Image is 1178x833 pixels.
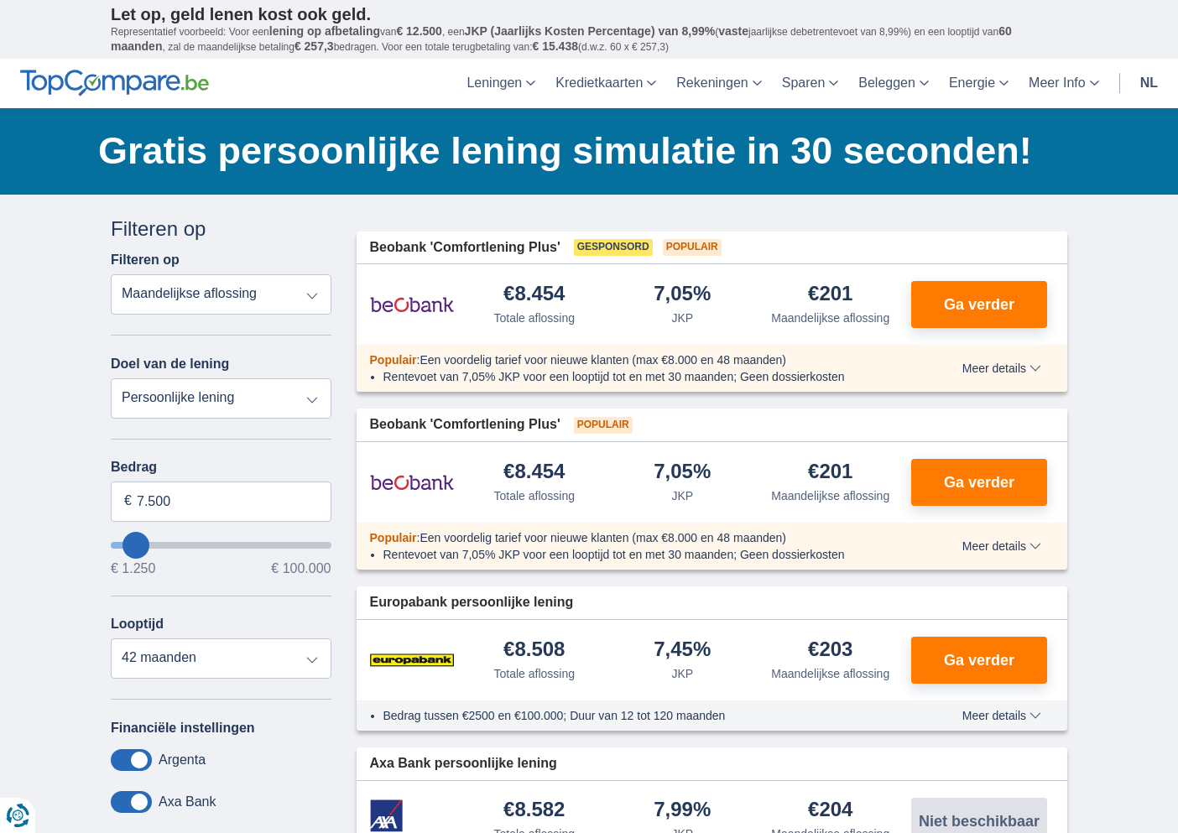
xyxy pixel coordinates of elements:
[950,709,1054,722] button: Meer details
[503,284,565,306] div: €8.454
[124,492,132,511] span: €
[370,639,454,681] img: product.pl.alt Europabank
[370,353,417,367] span: Populair
[654,799,711,822] div: 7,99%
[663,239,722,256] span: Populair
[456,59,545,108] a: Leningen
[370,754,557,773] span: Axa Bank persoonlijke lening
[503,461,565,484] div: €8.454
[911,459,1047,506] button: Ga verder
[370,415,560,435] span: Beobank 'Comfortlening Plus'
[357,351,915,368] div: :
[962,362,1041,374] span: Meer details
[493,487,575,504] div: Totale aflossing
[20,70,209,96] img: TopCompare
[574,239,653,256] span: Gesponsord
[493,310,575,326] div: Totale aflossing
[1130,59,1168,108] a: nl
[294,39,334,53] span: € 257,3
[771,665,889,682] div: Maandelijkse aflossing
[111,4,1067,24] p: Let op, geld lenen kost ook geld.
[111,460,331,475] label: Bedrag
[962,710,1041,721] span: Meer details
[808,799,852,822] div: €204
[939,59,1019,108] a: Energie
[271,562,331,575] span: € 100.000
[574,417,633,434] span: Populair
[465,24,716,38] span: JKP (Jaarlijks Kosten Percentage) van 8,99%
[532,39,578,53] span: € 15.438
[654,461,711,484] div: 7,05%
[269,24,380,38] span: lening op afbetaling
[944,475,1014,490] span: Ga verder
[718,24,748,38] span: vaste
[950,362,1054,375] button: Meer details
[944,653,1014,668] span: Ga verder
[420,531,786,544] span: Een voordelig tarief voor nieuwe klanten (max €8.000 en 48 maanden)
[111,253,180,268] label: Filteren op
[383,546,901,563] li: Rentevoet van 7,05% JKP voor een looptijd tot en met 30 maanden; Geen dossierkosten
[493,665,575,682] div: Totale aflossing
[950,539,1054,553] button: Meer details
[420,353,786,367] span: Een voordelig tarief voor nieuwe klanten (max €8.000 en 48 maanden)
[771,487,889,504] div: Maandelijkse aflossing
[159,752,206,768] label: Argenta
[370,461,454,503] img: product.pl.alt Beobank
[159,794,216,810] label: Axa Bank
[808,639,852,662] div: €203
[545,59,666,108] a: Kredietkaarten
[111,562,155,575] span: € 1.250
[111,24,1012,53] span: 60 maanden
[370,238,560,258] span: Beobank 'Comfortlening Plus'
[771,310,889,326] div: Maandelijkse aflossing
[919,814,1040,829] span: Niet beschikbaar
[671,665,693,682] div: JKP
[666,59,771,108] a: Rekeningen
[111,24,1067,55] p: Representatief voorbeeld: Voor een van , een ( jaarlijkse debetrentevoet van 8,99%) en een loopti...
[111,357,229,372] label: Doel van de lening
[396,24,442,38] span: € 12.500
[383,368,901,385] li: Rentevoet van 7,05% JKP voor een looptijd tot en met 30 maanden; Geen dossierkosten
[911,281,1047,328] button: Ga verder
[962,540,1041,552] span: Meer details
[808,461,852,484] div: €201
[944,297,1014,312] span: Ga verder
[98,125,1067,177] h1: Gratis persoonlijke lening simulatie in 30 seconden!
[671,310,693,326] div: JKP
[370,284,454,325] img: product.pl.alt Beobank
[503,639,565,662] div: €8.508
[111,721,255,736] label: Financiële instellingen
[654,639,711,662] div: 7,45%
[383,707,901,724] li: Bedrag tussen €2500 en €100.000; Duur van 12 tot 120 maanden
[357,529,915,546] div: :
[911,637,1047,684] button: Ga verder
[111,215,331,243] div: Filteren op
[772,59,849,108] a: Sparen
[654,284,711,306] div: 7,05%
[808,284,852,306] div: €201
[370,593,574,612] span: Europabank persoonlijke lening
[1019,59,1109,108] a: Meer Info
[848,59,939,108] a: Beleggen
[370,531,417,544] span: Populair
[671,487,693,504] div: JKP
[503,799,565,822] div: €8.582
[111,617,164,632] label: Looptijd
[111,542,331,549] input: wantToBorrow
